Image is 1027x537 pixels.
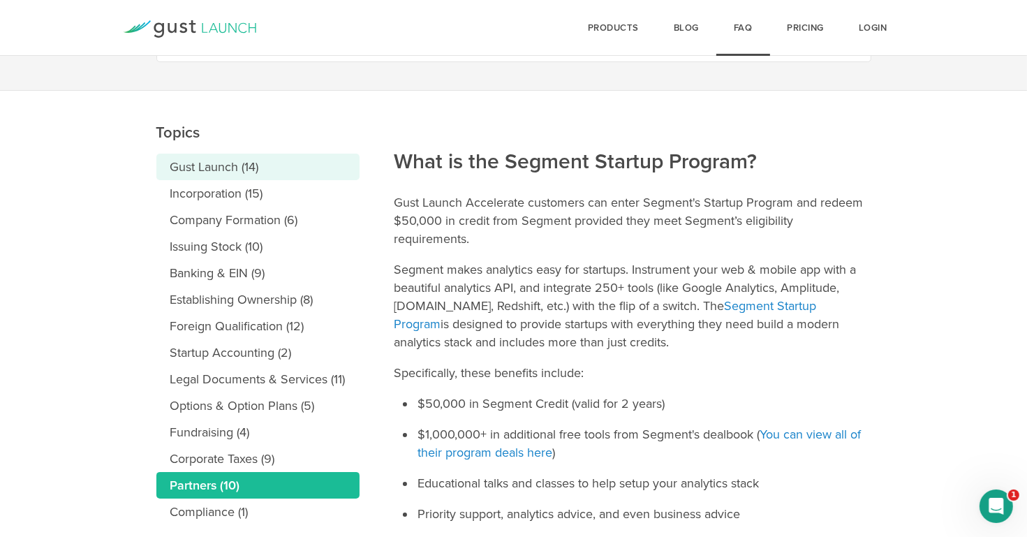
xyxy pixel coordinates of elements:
[156,286,360,313] a: Establishing Ownership (8)
[156,446,360,472] a: Corporate Taxes (9)
[415,425,871,462] li: $1,000,000+ in additional free tools from Segment's dealbook ( )
[156,313,360,339] a: Foreign Qualification (12)
[156,24,360,147] h2: Topics
[156,260,360,286] a: Banking & EIN (9)
[156,499,360,525] a: Compliance (1)
[394,364,871,382] p: Specifically, these benefits include:
[156,472,360,499] a: Partners (10)
[156,154,360,180] a: Gust Launch (14)
[156,366,360,392] a: Legal Documents & Services (11)
[1008,490,1019,501] span: 1
[156,207,360,233] a: Company Formation (6)
[415,505,871,523] li: Priority support, analytics advice, and even business advice
[415,395,871,413] li: $50,000 in Segment Credit (valid for 2 years)
[156,233,360,260] a: Issuing Stock (10)
[394,260,871,351] p: Segment makes analytics easy for startups. Instrument your web & mobile app with a beautiful anal...
[156,392,360,419] a: Options & Option Plans (5)
[156,419,360,446] a: Fundraising (4)
[156,339,360,366] a: Startup Accounting (2)
[418,427,862,460] a: You can view all of their program deals here
[394,54,871,176] h2: What is the Segment Startup Program?
[394,193,871,248] p: Gust Launch Accelerate customers can enter Segment's Startup Program and redeem $50,000 in credit...
[980,490,1013,523] iframe: Intercom live chat
[156,180,360,207] a: Incorporation (15)
[415,474,871,492] li: Educational talks and classes to help setup your analytics stack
